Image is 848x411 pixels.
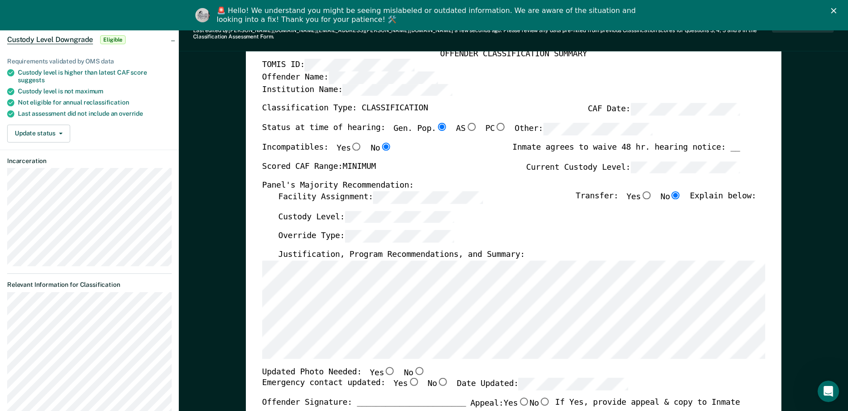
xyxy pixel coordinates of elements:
span: Eligible [100,35,126,44]
div: Emergency contact updated: [262,378,628,398]
input: Custody Level: [345,210,454,223]
label: AS [456,123,477,135]
div: Incompatibles: [262,142,392,161]
input: No [539,398,550,406]
dt: Relevant Information for Classification [7,281,172,289]
input: Institution Name: [342,84,452,96]
input: AS [465,123,477,131]
span: Custody Level Downgrade [7,35,93,44]
label: TOMIS ID: [262,59,414,71]
label: Yes [503,398,529,409]
label: Other: [515,123,653,135]
div: Status at time of hearing: [262,123,653,143]
div: Last assessment did not include an [18,110,172,117]
label: PC [485,123,506,135]
label: Custody Level: [278,210,454,223]
input: Yes [518,398,529,406]
div: Updated Photo Needed: [262,366,425,378]
img: Profile image for Kim [195,8,210,22]
label: Yes [626,191,652,203]
label: Offender Name: [262,71,438,84]
input: Yes [350,142,362,150]
input: No [380,142,392,150]
label: Date Updated: [457,378,628,390]
label: No [404,366,425,378]
input: Yes [641,191,652,199]
span: a few seconds ago [455,27,501,34]
span: override [119,110,143,117]
div: Panel's Majority Recommendation: [262,180,740,191]
input: Gen. Pop. [436,123,447,131]
input: No [437,378,448,386]
dt: Incarceration [7,157,172,165]
input: Offender Name: [328,71,438,84]
input: Yes [408,378,419,386]
label: Yes [393,378,419,390]
label: Yes [370,366,396,378]
input: Facility Assignment: [373,191,482,203]
input: Date Updated: [519,378,628,390]
label: Classification Type: CLASSIFICATION [262,103,428,116]
label: Justification, Program Recommendations, and Summary: [278,250,525,260]
label: Current Custody Level: [526,161,740,173]
label: Override Type: [278,230,454,243]
input: PC [495,123,506,131]
div: 🚨 Hello! We understand you might be seeing mislabeled or outdated information. We are aware of th... [217,6,639,24]
iframe: Intercom live chat [818,381,839,402]
div: OFFENDER CLASSIFICATION SUMMARY [262,48,765,59]
label: No [660,191,681,203]
span: maximum [75,88,103,95]
div: Close [831,8,840,13]
label: No [529,398,550,409]
label: Facility Assignment: [278,191,482,203]
span: reclassification [84,99,129,106]
input: No [670,191,682,199]
input: Yes [384,366,396,374]
div: Transfer: Explain below: [576,191,756,210]
div: Requirements validated by OMS data [7,58,172,65]
div: Not eligible for annual [18,99,172,106]
label: Scored CAF Range: MINIMUM [262,161,376,173]
label: No [427,378,448,390]
label: CAF Date: [588,103,740,116]
div: Last edited by [PERSON_NAME][DOMAIN_NAME][EMAIL_ADDRESS][PERSON_NAME][DOMAIN_NAME] . Please revie... [193,27,772,40]
button: Update status [7,125,70,143]
input: Override Type: [345,230,454,243]
div: Inmate agrees to waive 48 hr. hearing notice: __ [512,142,740,161]
input: Current Custody Level: [630,161,740,173]
label: Institution Name: [262,84,452,96]
label: Yes [337,142,363,154]
input: No [413,366,425,374]
label: Gen. Pop. [393,123,448,135]
input: Other: [543,123,653,135]
span: suggests [18,76,45,84]
div: Custody level is not [18,88,172,95]
label: No [371,142,392,154]
input: CAF Date: [630,103,740,116]
div: Custody level is higher than latest CAF score [18,69,172,84]
input: TOMIS ID: [304,59,414,71]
